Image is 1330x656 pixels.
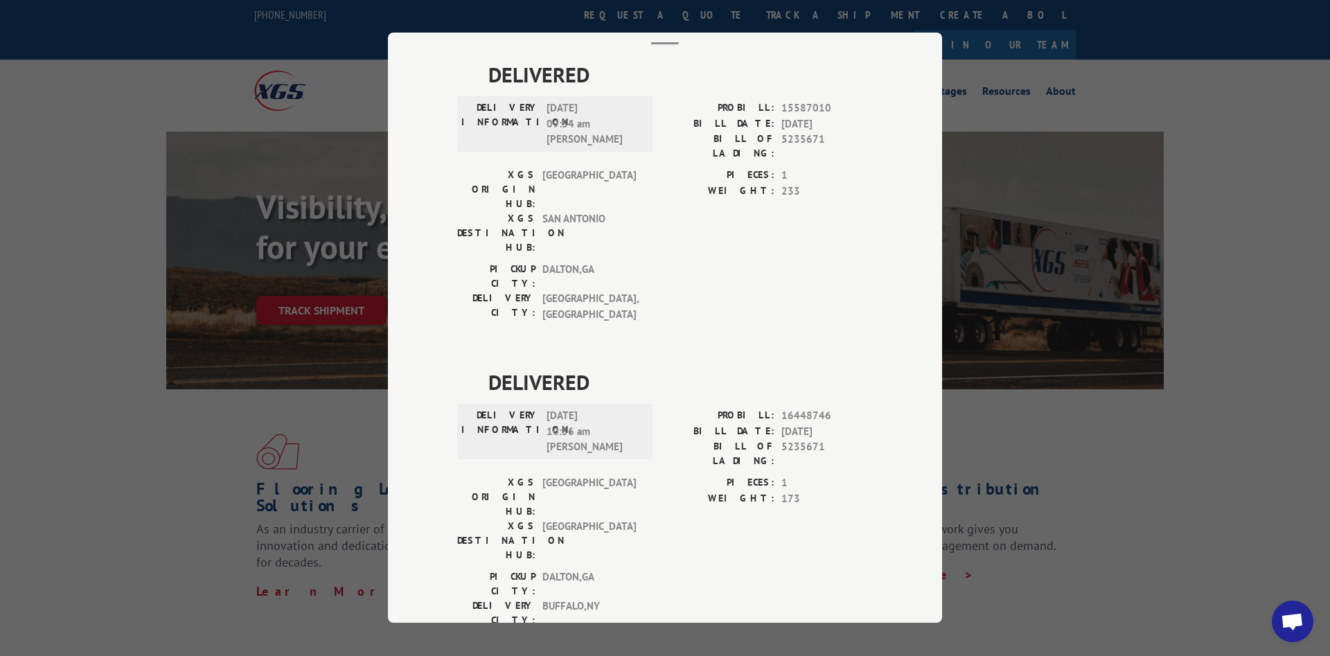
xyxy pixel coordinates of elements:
span: BUFFALO , NY [542,599,636,628]
span: [GEOGRAPHIC_DATA] [542,475,636,519]
label: WEIGHT: [665,491,774,507]
span: 16448746 [781,408,873,424]
span: DALTON , GA [542,262,636,291]
label: PICKUP CITY: [457,569,535,599]
span: SAN ANTONIO [542,211,636,255]
label: BILL DATE: [665,424,774,440]
span: [GEOGRAPHIC_DATA] , [GEOGRAPHIC_DATA] [542,291,636,322]
label: XGS DESTINATION HUB: [457,211,535,255]
span: DELIVERED [488,59,873,90]
label: XGS DESTINATION HUB: [457,519,535,562]
span: [DATE] 10:56 am [PERSON_NAME] [547,408,640,455]
span: 15587010 [781,100,873,116]
span: [DATE] [781,116,873,132]
span: [GEOGRAPHIC_DATA] [542,519,636,562]
span: [GEOGRAPHIC_DATA] [542,168,636,211]
label: DELIVERY CITY: [457,291,535,322]
label: XGS ORIGIN HUB: [457,168,535,211]
label: PIECES: [665,475,774,491]
span: 1 [781,168,873,184]
span: [DATE] [781,424,873,440]
label: DELIVERY CITY: [457,599,535,628]
label: DELIVERY INFORMATION: [461,408,540,455]
label: PROBILL: [665,100,774,116]
label: BILL OF LADING: [665,439,774,468]
span: 5235671 [781,439,873,468]
span: DALTON , GA [542,569,636,599]
label: PROBILL: [665,408,774,424]
label: BILL DATE: [665,116,774,132]
label: PICKUP CITY: [457,262,535,291]
label: BILL OF LADING: [665,132,774,161]
label: PIECES: [665,168,774,184]
span: [DATE] 09:54 am [PERSON_NAME] [547,100,640,148]
span: 1 [781,475,873,491]
label: WEIGHT: [665,184,774,200]
span: 173 [781,491,873,507]
span: 5235671 [781,132,873,161]
span: 233 [781,184,873,200]
label: DELIVERY INFORMATION: [461,100,540,148]
label: XGS ORIGIN HUB: [457,475,535,519]
div: Open chat [1272,601,1313,642]
span: DELIVERED [488,366,873,398]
